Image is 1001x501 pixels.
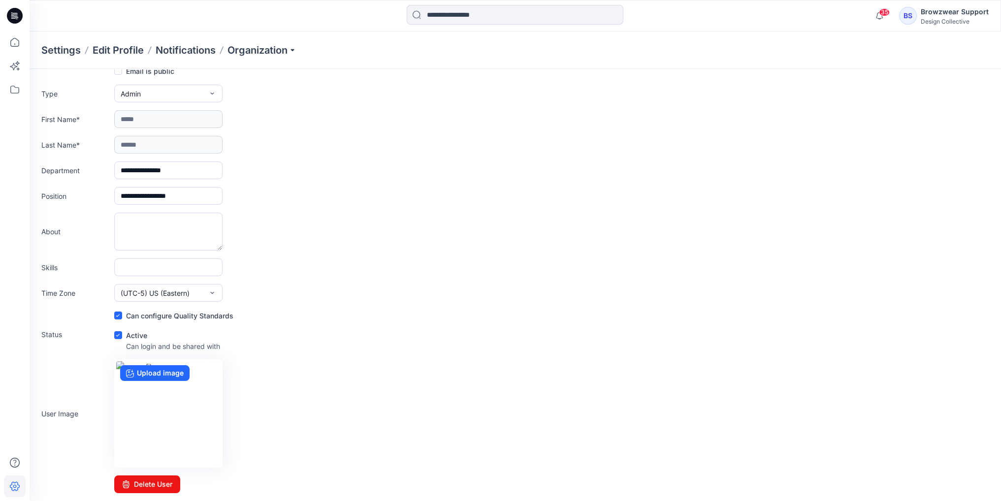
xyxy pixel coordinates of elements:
[41,329,110,340] label: Status
[41,165,110,176] label: Department
[899,7,917,25] div: BS
[126,341,220,351] p: Can login and be shared with
[41,140,110,150] label: Last Name
[114,475,180,493] button: Delete User
[114,65,174,77] label: Email is public
[114,310,233,321] label: Can configure Quality Standards
[41,408,110,419] label: User Image
[121,89,141,99] span: Admin
[114,284,223,302] button: (UTC-5) US (Eastern)
[41,43,81,57] p: Settings
[114,329,220,341] div: Active
[93,43,144,57] a: Edit Profile
[921,6,989,18] div: Browzwear Support
[41,262,110,273] label: Skills
[41,191,110,201] label: Position
[114,329,147,341] label: Active
[41,226,110,237] label: About
[121,288,190,298] span: (UTC-5) US (Eastern)
[114,85,223,102] button: Admin
[120,365,190,381] label: Upload image
[116,361,221,466] img: no-profile.png
[879,8,890,16] span: 35
[156,43,216,57] a: Notifications
[41,288,110,298] label: Time Zone
[41,114,110,125] label: First Name
[921,18,989,25] div: Design Collective
[41,89,110,99] label: Type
